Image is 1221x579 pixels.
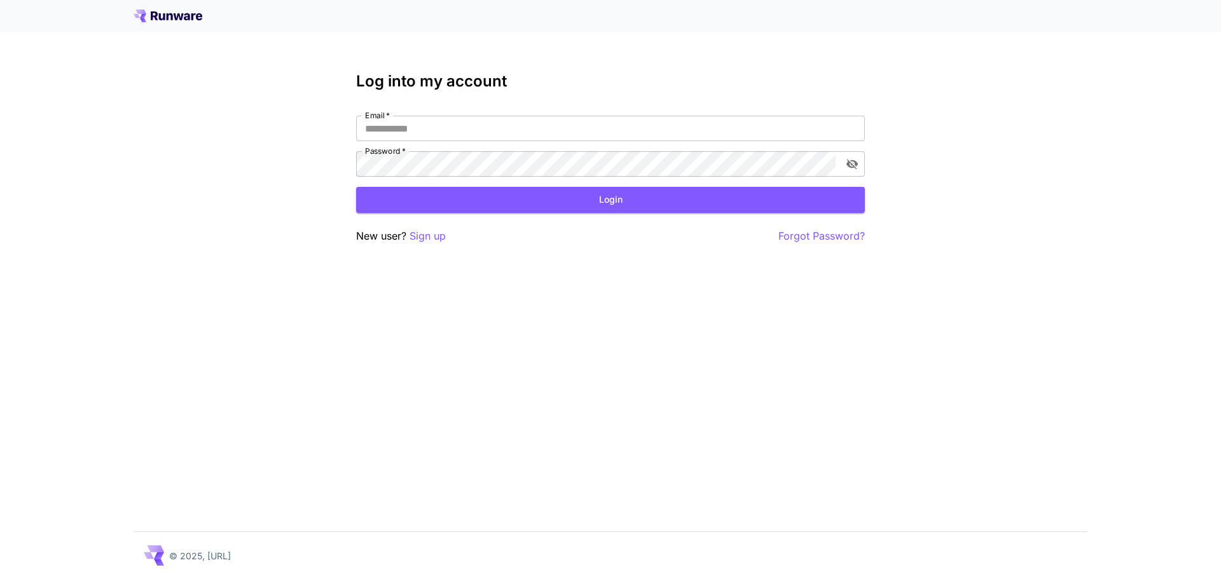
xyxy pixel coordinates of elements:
[356,228,446,244] p: New user?
[356,72,865,90] h3: Log into my account
[356,187,865,213] button: Login
[410,228,446,244] button: Sign up
[365,146,406,156] label: Password
[778,228,865,244] button: Forgot Password?
[365,110,390,121] label: Email
[169,549,231,562] p: © 2025, [URL]
[841,153,864,175] button: toggle password visibility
